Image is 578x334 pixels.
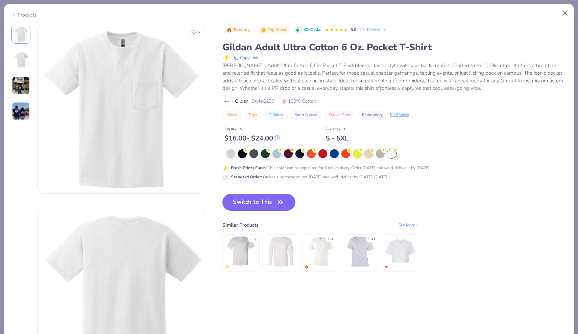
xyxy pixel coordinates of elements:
[222,110,241,120] button: Shirts
[13,52,29,68] img: Back
[222,62,567,92] div: [PERSON_NAME]'s Adult Ultra Cotton 6 Oz. Pocket T-Shirt blends classic style with laid-back comfo...
[222,41,567,54] div: Gildan Adult Ultra Cotton 6 Oz. Pocket T-Shirt
[326,134,348,143] div: S - 5XL
[231,174,262,180] strong: Standard Order :
[358,110,387,120] button: Embroidery
[282,98,316,105] span: 100% Cotton
[331,237,335,242] div: 4.9
[11,11,37,19] div: Products
[222,222,259,229] div: Similar Products
[371,237,375,242] div: 4.4
[390,112,409,118] div: Print Guide
[250,237,252,240] div: ★
[232,54,260,62] button: copy to clipboard
[224,125,280,132] div: Typically
[399,222,419,228] div: See More
[231,174,388,180] div: Order using these colors [DATE] and we'll deliver by [DATE]-[DATE].
[252,98,274,105] span: Style G230
[235,98,248,105] span: Gildan
[188,27,203,37] button: Like
[325,25,348,35] div: 5.0 Stars
[367,237,370,240] div: ★
[327,237,330,240] div: ★
[233,28,250,32] span: Trending
[224,134,280,143] div: $ 16.00 - $ 24.00
[344,235,377,267] img: Champion Champion Adult 6 oz. Short-Sleeve T-Shirt
[268,28,287,32] span: Top Rated
[304,27,321,33] span: 80K Clicks
[359,27,387,33] a: 10+ Reviews
[12,76,30,95] img: User generated content
[261,27,266,33] img: Top Rated sort
[223,26,254,34] button: Badge Button
[231,165,431,171] div: This color can be expedited for 5 day delivery. Order [DATE] and we'll deliver it by [DATE].
[305,235,337,267] img: Comfort Colors Adult Heavyweight RS Pocket T-Shirt
[254,237,256,242] div: 5
[13,26,29,42] img: Front
[258,26,290,34] button: Badge Button
[384,235,416,267] img: Bella + Canvas Women's Jersey Crop Tee
[222,99,232,104] img: brand logo
[305,265,309,269] img: trending.gif
[559,7,572,20] button: Close
[225,235,257,267] img: Gildan Adult 5.5 oz., 50/50 Pocket T-Shirt
[231,165,267,171] strong: Fresh Prints Flash :
[12,102,30,120] img: User generated content
[225,265,229,269] img: newest.gif
[324,110,355,120] button: Screen Print
[222,194,296,211] button: Switch to This
[265,110,287,120] button: T-Shirts
[384,265,388,269] img: MostFav.gif
[38,25,206,193] img: Front
[226,27,232,33] img: Trending sort
[290,110,321,120] button: Short Sleeve
[265,235,297,267] img: Gildan Adult Softstyle® 4.5 Oz. Long-Sleeve T-Shirt
[244,110,261,120] button: Tops
[198,30,200,34] span: 6
[326,125,348,132] div: Comes In
[351,27,356,32] span: 5.0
